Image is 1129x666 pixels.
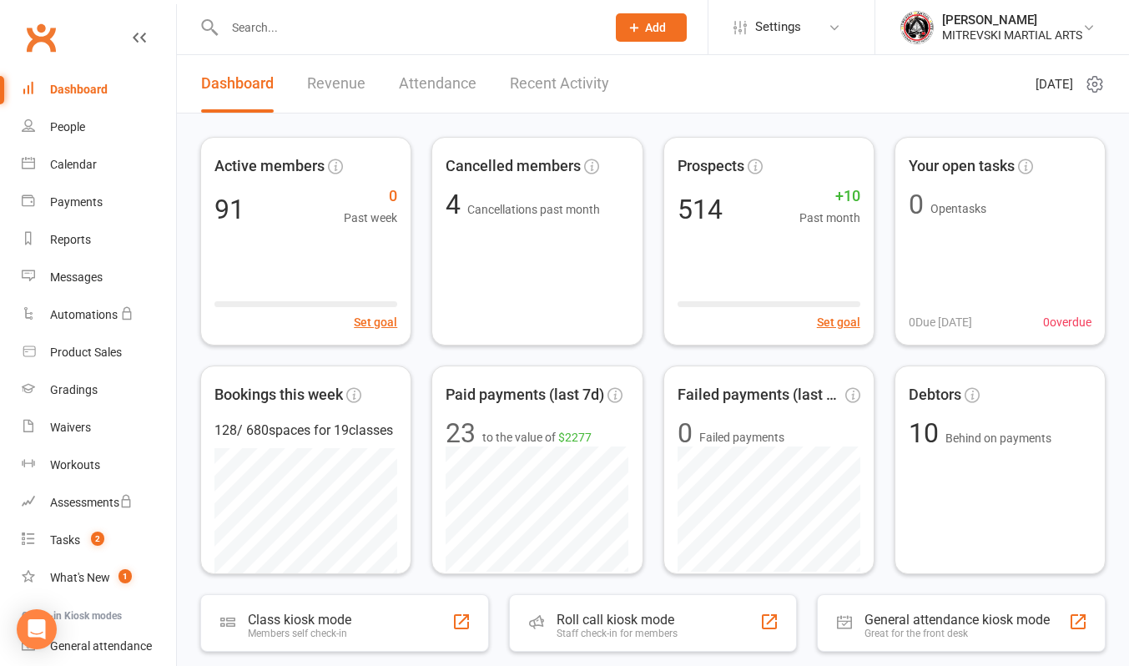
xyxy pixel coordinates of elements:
span: 4 [446,189,467,220]
span: Past week [344,209,397,227]
span: Failed payments [699,428,784,447]
button: Set goal [354,313,397,331]
a: Automations [22,296,176,334]
div: Messages [50,270,103,284]
div: Payments [50,195,103,209]
span: 0 [344,184,397,209]
div: Automations [50,308,118,321]
span: Active members [214,154,325,179]
div: People [50,120,85,134]
div: Roll call kiosk mode [557,612,678,628]
a: Workouts [22,447,176,484]
a: Recent Activity [510,55,609,113]
a: Waivers [22,409,176,447]
div: Gradings [50,383,98,396]
a: Product Sales [22,334,176,371]
a: Attendance [399,55,476,113]
a: Revenue [307,55,365,113]
div: 0 [678,420,693,447]
div: What's New [50,571,110,584]
span: Bookings this week [214,383,343,407]
button: Set goal [817,313,860,331]
a: Calendar [22,146,176,184]
div: Waivers [50,421,91,434]
span: 10 [909,417,945,449]
div: 128 / 680 spaces for 19 classes [214,420,397,441]
div: [PERSON_NAME] [942,13,1082,28]
span: Behind on payments [945,431,1051,445]
button: Add [616,13,687,42]
div: 23 [446,420,476,447]
a: Gradings [22,371,176,409]
span: Past month [799,209,860,227]
div: Dashboard [50,83,108,96]
a: Dashboard [22,71,176,108]
div: Workouts [50,458,100,472]
span: Your open tasks [909,154,1015,179]
div: MITREVSKI MARTIAL ARTS [942,28,1082,43]
a: Payments [22,184,176,221]
a: What's New1 [22,559,176,597]
div: Calendar [50,158,97,171]
div: Staff check-in for members [557,628,678,639]
span: +10 [799,184,860,209]
span: Failed payments (last 30d) [678,383,842,407]
a: Reports [22,221,176,259]
a: Messages [22,259,176,296]
input: Search... [219,16,594,39]
span: Open tasks [930,202,986,215]
span: [DATE] [1036,74,1073,94]
div: Open Intercom Messenger [17,609,57,649]
a: General attendance kiosk mode [22,628,176,665]
a: Assessments [22,484,176,522]
div: 0 [909,191,924,218]
div: 91 [214,196,244,223]
span: Cancellations past month [467,203,600,216]
span: Settings [755,8,801,46]
span: Add [645,21,666,34]
img: thumb_image1560256005.png [900,11,934,44]
div: Assessments [50,496,133,509]
span: Cancelled members [446,154,581,179]
span: to the value of [482,428,592,447]
span: 0 overdue [1043,313,1091,331]
div: Reports [50,233,91,246]
a: Clubworx [20,17,62,58]
div: Class kiosk mode [248,612,351,628]
span: Paid payments (last 7d) [446,383,604,407]
div: General attendance kiosk mode [864,612,1050,628]
span: $2277 [558,431,592,444]
span: 0 Due [DATE] [909,313,972,331]
a: Dashboard [201,55,274,113]
span: 2 [91,532,104,546]
div: Product Sales [50,346,122,359]
div: 514 [678,196,723,223]
span: Debtors [909,383,961,407]
span: Prospects [678,154,744,179]
span: 1 [118,569,132,583]
a: Tasks 2 [22,522,176,559]
div: Great for the front desk [864,628,1050,639]
div: Members self check-in [248,628,351,639]
div: Tasks [50,533,80,547]
a: People [22,108,176,146]
div: General attendance [50,639,152,653]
